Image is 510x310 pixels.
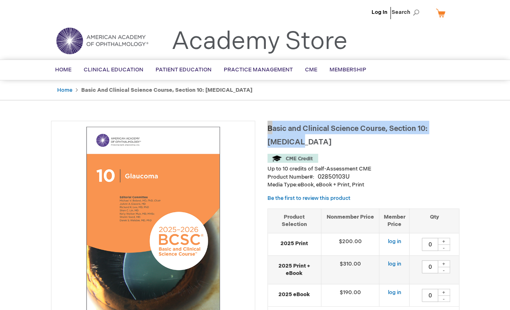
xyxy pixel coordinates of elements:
td: $310.00 [321,255,379,284]
span: Membership [330,66,366,73]
strong: 2025 eBook [272,291,317,299]
span: Practice Management [224,66,293,73]
td: $190.00 [321,284,379,306]
a: log in [388,289,401,296]
strong: Media Type: [267,182,298,188]
div: - [438,295,450,302]
span: Basic and Clinical Science Course, Section 10: [MEDICAL_DATA] [267,124,428,146]
div: + [438,289,450,296]
span: CME [305,66,317,73]
strong: Product Number [267,174,314,180]
a: Academy Store [171,27,347,56]
th: Qty [410,208,459,233]
a: Be the first to review this product [267,195,350,201]
span: Home [55,66,71,73]
th: Member Price [379,208,410,233]
div: + [438,238,450,245]
th: Product Selection [268,208,321,233]
div: - [438,267,450,273]
div: + [438,260,450,267]
span: Clinical Education [84,66,143,73]
input: Qty [422,289,438,302]
div: - [438,244,450,251]
li: Up to 10 credits of Self-Assessment CME [267,165,459,173]
img: CME Credit [267,154,318,163]
a: log in [388,261,401,267]
strong: 2025 Print + eBook [272,262,317,277]
div: 02850103U [318,173,350,181]
input: Qty [422,238,438,251]
input: Qty [422,260,438,273]
strong: Basic and Clinical Science Course, Section 10: [MEDICAL_DATA] [81,87,252,93]
td: $200.00 [321,233,379,255]
span: Search [392,4,423,20]
p: eBook, eBook + Print, Print [267,181,459,189]
a: Home [57,87,72,93]
a: log in [388,238,401,245]
strong: 2025 Print [272,240,317,248]
a: Log In [372,9,388,15]
span: Patient Education [156,66,212,73]
th: Nonmember Price [321,208,379,233]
